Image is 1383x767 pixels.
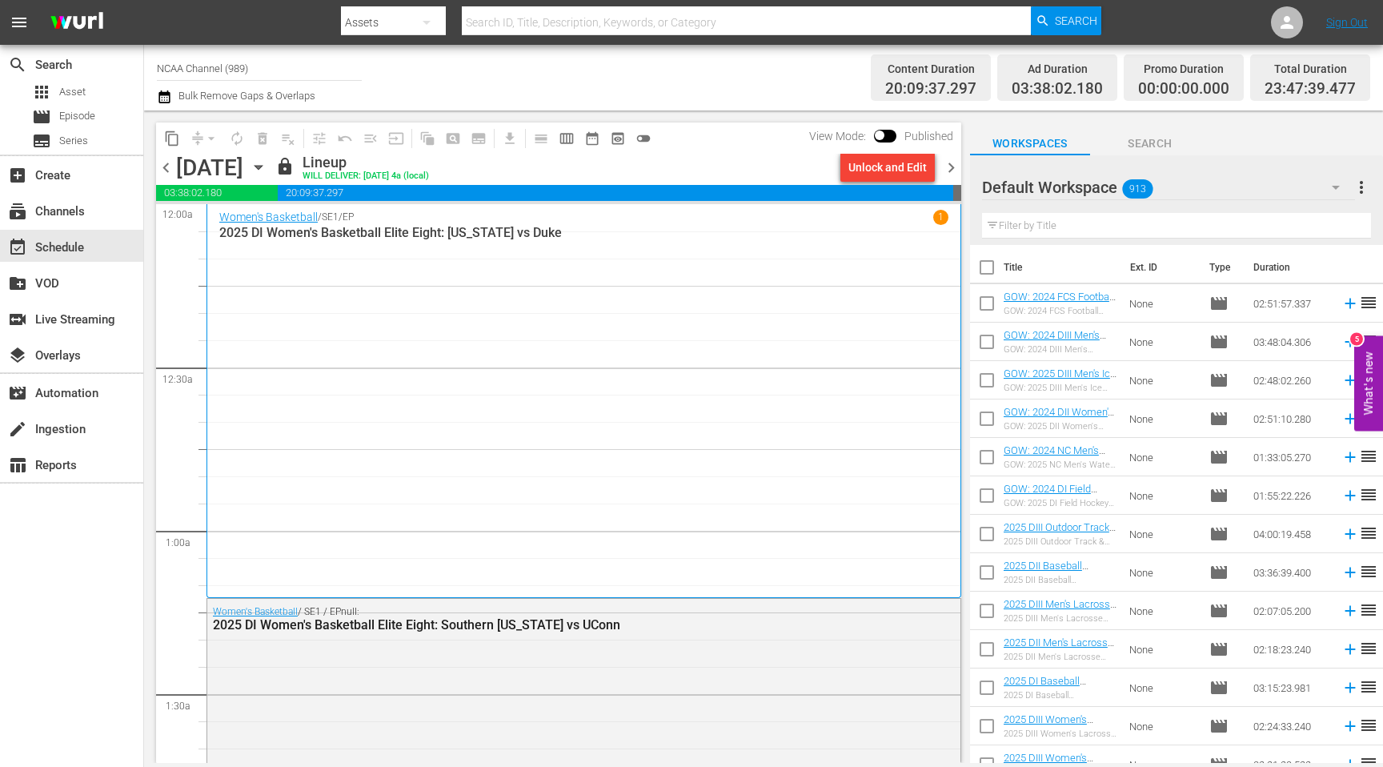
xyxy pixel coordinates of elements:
[1123,553,1203,592] td: None
[1209,640,1229,659] span: Episode
[1341,564,1359,581] svg: Add to Schedule
[1359,677,1378,697] span: reorder
[1031,6,1101,35] button: Search
[1004,329,1108,377] a: GOW: 2024 DIII Men's Soccer Championship: [US_STATE] College vs. Amherst
[1247,630,1335,669] td: 02:18:23.240
[1090,134,1210,154] span: Search
[1209,332,1229,351] span: Episode
[1352,178,1371,197] span: more_vert
[1247,592,1335,630] td: 02:07:05.200
[1004,383,1116,393] div: GOW: 2025 DIII Men's Ice Hockey Championship: Hobart vs. Utica
[1341,371,1359,389] svg: Add to Schedule
[8,55,27,74] span: Search
[1209,601,1229,620] span: Episode
[8,383,27,403] span: Automation
[1138,58,1229,80] div: Promo Duration
[1123,284,1203,323] td: None
[301,122,332,154] span: Customize Events
[32,82,51,102] span: Asset
[1247,707,1335,745] td: 02:24:33.240
[1359,293,1378,312] span: reorder
[213,606,298,617] a: Women's Basketball
[1359,524,1378,543] span: reorder
[1004,498,1116,508] div: GOW: 2025 DI Field Hockey Semifinal: Saint Joseph's vs. [US_STATE]
[1004,444,1115,504] a: GOW: 2024 NC Men's Water Polo Championship: UCLA vs. [GEOGRAPHIC_DATA][US_STATE]
[250,126,275,151] span: Select an event to delete
[1209,294,1229,313] span: Episode
[8,346,27,365] span: Overlays
[159,126,185,151] span: Copy Lineup
[1004,560,1110,608] a: 2025 DII Baseball Championship Game 3: Central [US_STATE] vs. [GEOGRAPHIC_DATA]
[1122,172,1152,206] span: 913
[1004,575,1116,585] div: 2025 DII Baseball Championship Game 3: Central [US_STATE] vs. [GEOGRAPHIC_DATA]
[1138,80,1229,98] span: 00:00:00.000
[885,58,976,80] div: Content Duration
[219,211,318,223] a: Women's Basketball
[953,185,961,201] span: 00:12:20.523
[219,225,948,240] p: 2025 DI Women's Basketball Elite Eight: [US_STATE] vs Duke
[1359,562,1378,581] span: reorder
[896,130,961,143] span: Published
[1209,717,1229,736] span: Episode
[1004,344,1116,355] div: GOW: 2024 DIII Men's Soccer Championship: [US_STATE] College vs. Amherst
[1359,331,1378,351] span: reorder
[185,126,224,151] span: Remove Gaps & Overlaps
[332,126,358,151] span: Revert to Primary Episode
[156,158,176,178] span: chevron_left
[1352,168,1371,207] button: more_vert
[1341,410,1359,428] svg: Add to Schedule
[1247,400,1335,438] td: 02:51:10.280
[1326,16,1368,29] a: Sign Out
[635,131,651,147] span: toggle_off
[1247,284,1335,323] td: 02:51:57.337
[1244,245,1340,290] th: Duration
[8,274,27,293] span: VOD
[1004,690,1116,701] div: 2025 DI Baseball Championship Game 2: LSU vs. Coastal Carolina
[1209,409,1229,428] span: Episode
[1209,524,1229,544] span: Episode
[176,90,315,102] span: Bulk Remove Gaps & Overlaps
[358,126,383,151] span: Fill episodes with ad slates
[409,122,440,154] span: Refresh All Search Blocks
[848,153,927,182] div: Unlock and Edit
[941,158,961,178] span: chevron_right
[1209,486,1229,505] span: Episode
[1012,80,1103,98] span: 03:38:02.180
[1004,536,1116,547] div: 2025 DIII Outdoor Track & Field Championship: Day Three with LG Postgame Show
[275,126,301,151] span: Clear Lineup
[1123,476,1203,515] td: None
[1341,333,1359,351] svg: Add to Schedule
[156,185,278,201] span: 03:38:02.180
[440,126,466,151] span: Create Search Block
[1359,485,1378,504] span: reorder
[874,130,885,141] span: Toggle to switch from Published to Draft view.
[1004,291,1116,327] a: GOW: 2024 FCS Football Quarterfinal: [US_STATE] vs. UC [PERSON_NAME]
[1247,438,1335,476] td: 01:33:05.270
[1123,592,1203,630] td: None
[1247,476,1335,515] td: 01:55:22.226
[1359,447,1378,466] span: reorder
[1341,717,1359,735] svg: Add to Schedule
[1209,563,1229,582] span: Episode
[303,154,429,171] div: Lineup
[1247,361,1335,400] td: 02:48:02.260
[885,80,976,98] span: 20:09:37.297
[1123,400,1203,438] td: None
[840,153,935,182] button: Unlock and Edit
[610,131,626,147] span: preview_outlined
[1004,306,1116,316] div: GOW: 2024 FCS Football Quarterfinal: [US_STATE] vs. UC [PERSON_NAME]
[318,211,322,223] p: /
[1004,483,1113,519] a: GOW: 2024 DI Field Hockey Semifinal: Saint Joseph's vs. [US_STATE]
[1004,421,1116,432] div: GOW: 2025 DII Women's Volleyball Championship: [PERSON_NAME] vs. San Francisco State
[1341,487,1359,504] svg: Add to Schedule
[1200,245,1244,290] th: Type
[224,126,250,151] span: Loop Content
[1341,641,1359,658] svg: Add to Schedule
[8,310,27,329] span: Live Streaming
[8,238,27,257] span: Schedule
[1123,323,1203,361] td: None
[1123,707,1203,745] td: None
[1341,679,1359,697] svg: Add to Schedule
[383,126,409,151] span: Update Metadata from Key Asset
[1004,636,1114,673] a: 2025 DII Men's Lacrosse Championship: Tampa vs. Adelphi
